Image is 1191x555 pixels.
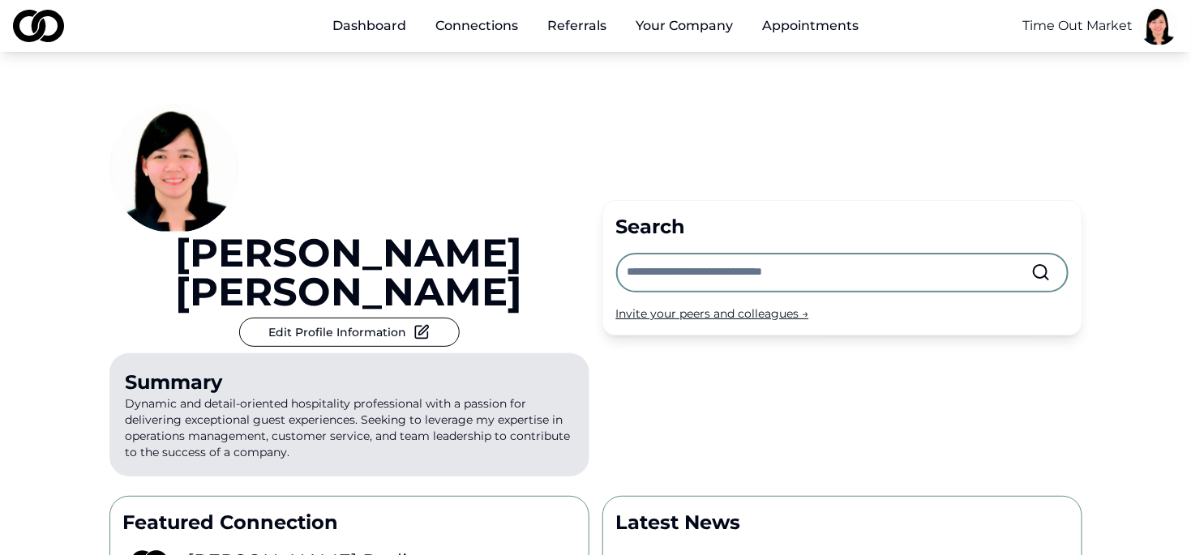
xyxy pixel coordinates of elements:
a: Appointments [749,10,872,42]
div: Search [616,214,1069,240]
img: 1f1e6ded-7e6e-4da0-8d9b-facf9315d0a3-ID%20Pic-profile_picture.jpg [109,104,239,233]
img: 1f1e6ded-7e6e-4da0-8d9b-facf9315d0a3-ID%20Pic-profile_picture.jpg [1139,6,1178,45]
a: Connections [422,10,531,42]
button: Time Out Market [1022,16,1133,36]
button: Edit Profile Information [239,318,460,347]
div: Invite your peers and colleagues → [616,305,1069,322]
img: logo [13,10,64,42]
p: Dynamic and detail-oriented hospitality professional with a passion for delivering exceptional gu... [109,353,589,476]
a: Dashboard [319,10,419,42]
div: Summary [126,369,573,395]
p: Latest News [616,510,1069,536]
p: Featured Connection [123,510,576,536]
button: Your Company [623,10,746,42]
a: [PERSON_NAME] [PERSON_NAME] [109,233,589,311]
a: Referrals [534,10,619,42]
nav: Main [319,10,872,42]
